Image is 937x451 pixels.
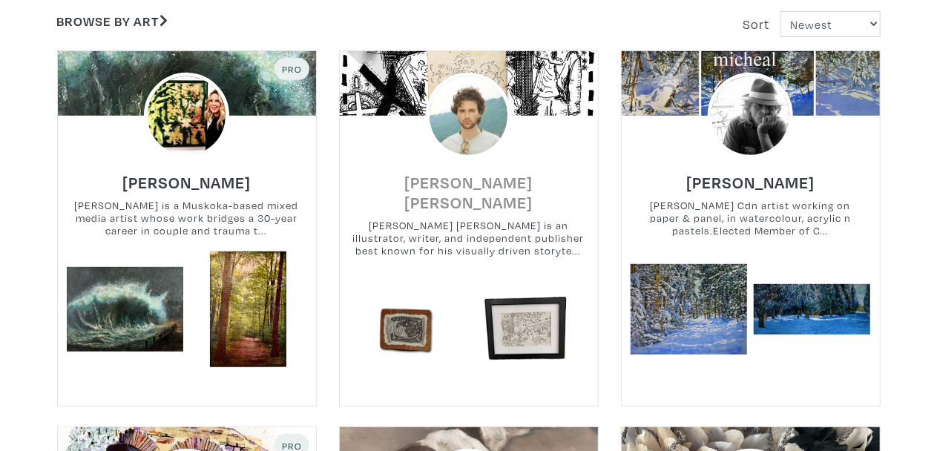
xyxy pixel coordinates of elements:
a: [PERSON_NAME] [PERSON_NAME] [340,179,598,196]
small: [PERSON_NAME] Cdn artist working on paper & panel, in watercolour, acrylic n pastels.Elected Memb... [622,199,880,238]
a: Browse by Art [57,13,168,30]
h6: [PERSON_NAME] [PERSON_NAME] [340,172,598,212]
h6: [PERSON_NAME] [686,172,815,192]
a: [PERSON_NAME] [686,168,815,185]
small: [PERSON_NAME] is a Muskoka-based mixed media artist whose work bridges a 30-year career in couple... [58,199,316,238]
img: phpThumb.php [708,73,794,159]
img: phpThumb.php [144,73,230,159]
span: Pro [281,63,303,75]
a: [PERSON_NAME] [122,168,251,185]
span: Sort [743,16,770,33]
img: phpThumb.php [426,73,512,159]
h6: [PERSON_NAME] [122,172,251,192]
small: [PERSON_NAME] [PERSON_NAME] is an illustrator, writer, and independent publisher best known for h... [340,219,598,258]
